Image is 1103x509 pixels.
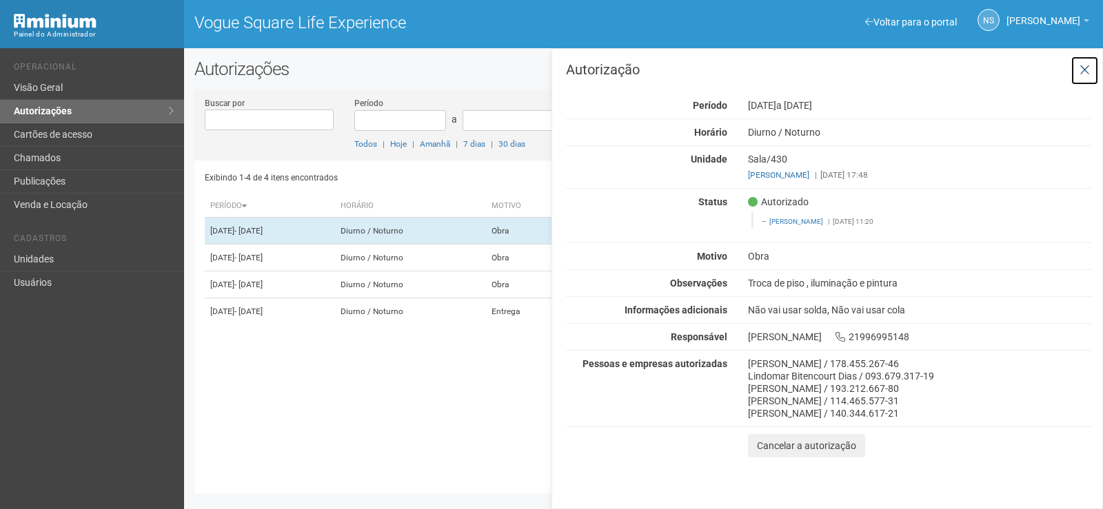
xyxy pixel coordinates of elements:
span: - [DATE] [234,280,263,289]
div: Não vai usar solda, Não vai usar cola [738,304,1102,316]
strong: Observações [670,278,727,289]
a: Todos [354,139,377,149]
span: | [412,139,414,149]
span: - [DATE] [234,307,263,316]
th: Motivo [486,195,569,218]
td: Entrega [486,298,569,325]
div: Exibindo 1-4 de 4 itens encontrados [205,167,639,188]
footer: [DATE] 11:20 [761,217,1084,227]
td: Obra [486,218,569,245]
td: Diurno / Noturno [335,271,487,298]
span: a [DATE] [776,100,812,111]
div: [DATE] 17:48 [748,169,1092,181]
a: Voltar para o portal [865,17,957,28]
a: [PERSON_NAME] [1006,17,1089,28]
span: - [DATE] [234,226,263,236]
a: [PERSON_NAME] [748,170,809,180]
li: Cadastros [14,233,174,248]
td: [DATE] [205,218,335,245]
td: Obra [486,245,569,271]
div: Sala/430 [738,153,1102,181]
strong: Status [698,196,727,207]
td: Diurno / Noturno [335,298,487,325]
span: | [456,139,458,149]
h1: Vogue Square Life Experience [194,14,634,32]
th: Horário [335,195,487,218]
th: Período [205,195,335,218]
strong: Pessoas e empresas autorizadas [583,358,727,369]
a: Hoje [390,139,407,149]
strong: Horário [694,127,727,138]
strong: Informações adicionais [625,304,727,315]
div: [PERSON_NAME] / 114.465.577-31 [748,395,1092,407]
strong: Unidade [691,154,727,165]
span: | [815,170,817,180]
span: - [DATE] [234,253,263,262]
div: [PERSON_NAME] / 178.455.267-46 [748,357,1092,370]
a: 7 dias [463,139,485,149]
h3: Autorização [566,63,1092,76]
a: Amanhã [420,139,450,149]
td: Diurno / Noturno [335,218,487,245]
div: Troca de piso , iluminação e pintura [738,277,1102,289]
span: | [491,139,493,149]
label: Período [354,97,383,110]
span: Autorizado [748,196,809,208]
span: Nicolle Silva [1006,2,1080,26]
span: | [828,218,829,225]
a: NS [978,9,1000,31]
span: a [452,114,457,125]
div: Lindomar Bitencourt Dias / 093.679.317-19 [748,370,1092,382]
td: [DATE] [205,245,335,271]
div: Painel do Administrador [14,28,174,41]
a: 30 dias [498,139,525,149]
h2: Autorizações [194,59,1093,79]
span: | [383,139,385,149]
strong: Período [693,100,727,111]
div: [PERSON_NAME] / 193.212.667-80 [748,382,1092,395]
div: Diurno / Noturno [738,126,1102,138]
td: Diurno / Noturno [335,245,487,271]
div: [DATE] [738,99,1102,112]
img: Minium [14,14,97,28]
strong: Responsável [671,331,727,342]
label: Buscar por [205,97,245,110]
div: Obra [738,250,1102,262]
td: Obra [486,271,569,298]
td: [DATE] [205,298,335,325]
div: [PERSON_NAME] 21996995148 [738,331,1102,343]
button: Cancelar a autorização [748,434,865,457]
td: [DATE] [205,271,335,298]
li: Operacional [14,62,174,76]
div: [PERSON_NAME] / 140.344.617-21 [748,407,1092,419]
a: [PERSON_NAME] [769,218,823,225]
strong: Motivo [697,251,727,262]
